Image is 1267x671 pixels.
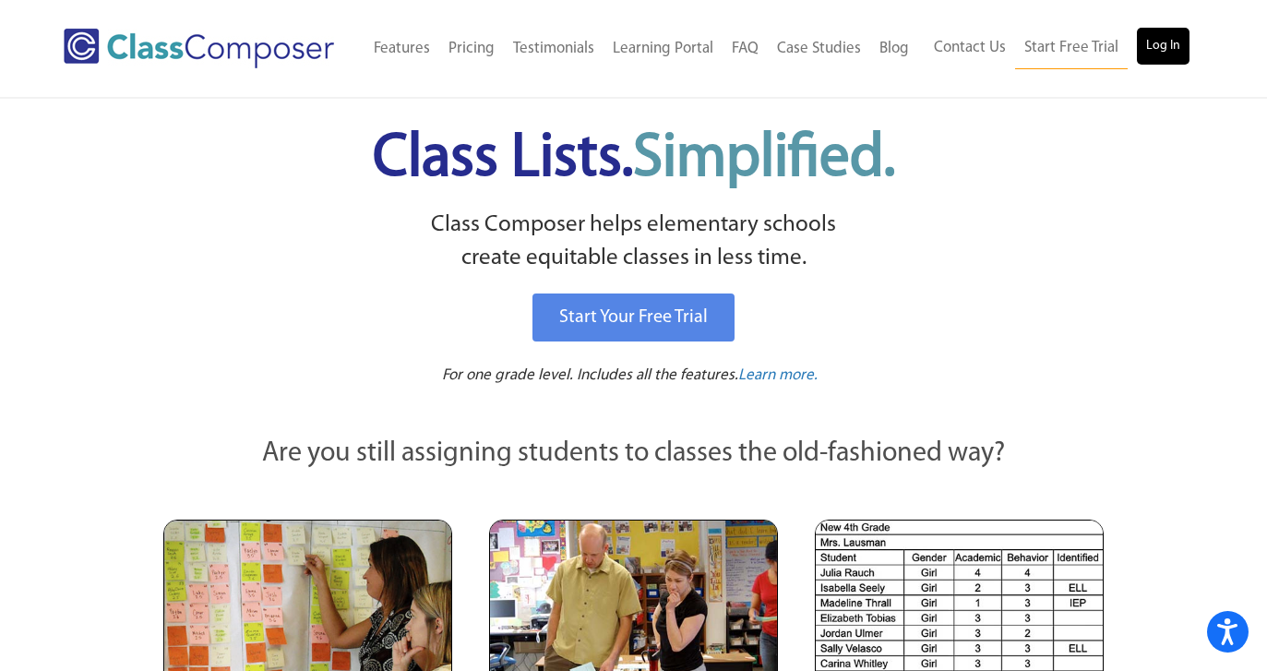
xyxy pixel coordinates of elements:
span: Simplified. [633,129,895,189]
span: For one grade level. Includes all the features. [442,367,738,383]
a: Start Your Free Trial [532,294,735,341]
a: Case Studies [768,29,870,69]
span: Class Lists. [373,129,895,189]
p: Are you still assigning students to classes the old-fashioned way? [163,434,1105,474]
a: Testimonials [504,29,604,69]
a: Learning Portal [604,29,723,69]
span: Start Your Free Trial [559,308,708,327]
a: Start Free Trial [1015,28,1128,69]
a: Log In [1137,28,1189,65]
nav: Header Menu [918,28,1189,69]
a: Learn more. [738,365,818,388]
a: Features [365,29,439,69]
nav: Header Menu [363,29,919,69]
p: Class Composer helps elementary schools create equitable classes in less time. [161,209,1107,276]
a: FAQ [723,29,768,69]
a: Pricing [439,29,504,69]
img: Class Composer [64,29,334,68]
a: Blog [870,29,918,69]
a: Contact Us [925,28,1015,68]
span: Learn more. [738,367,818,383]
